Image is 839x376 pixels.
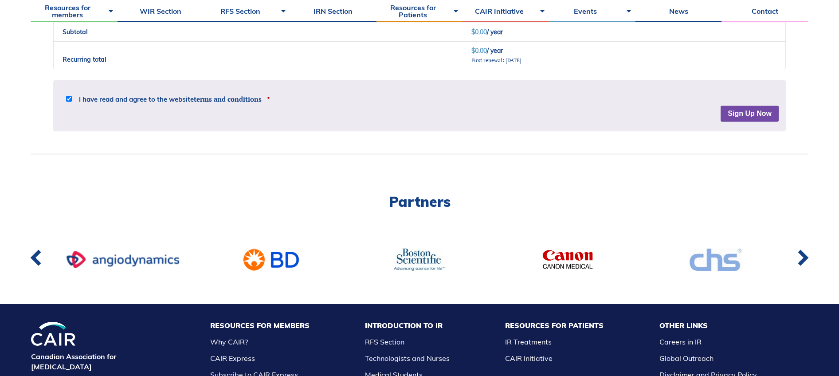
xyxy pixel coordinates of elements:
[505,337,552,346] a: IR Treatments
[66,96,72,102] input: I have read and agree to the websiteterms and conditions *
[471,47,487,55] span: 0.00
[54,23,463,41] th: Subtotal
[79,96,262,103] span: I have read and agree to the website
[31,194,808,209] h2: Partners
[365,337,404,346] a: RFS Section
[471,28,487,36] span: 0.00
[471,47,475,55] span: $
[210,354,255,363] a: CAIR Express
[505,354,553,363] a: CAIR Initiative
[721,106,779,122] button: Sign Up Now
[31,322,75,346] img: CIRA
[471,57,521,63] small: First renewal: [DATE]
[659,354,714,363] a: Global Outreach
[365,354,450,363] a: Technologists and Nurses
[659,337,702,346] a: Careers in IR
[31,352,154,372] h4: Canadian Association for [MEDICAL_DATA]
[194,95,262,103] a: terms and conditions
[54,41,463,69] th: Recurring total
[463,41,785,69] td: / year
[471,28,475,36] span: $
[210,337,248,346] a: Why CAIR?
[463,23,785,41] td: / year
